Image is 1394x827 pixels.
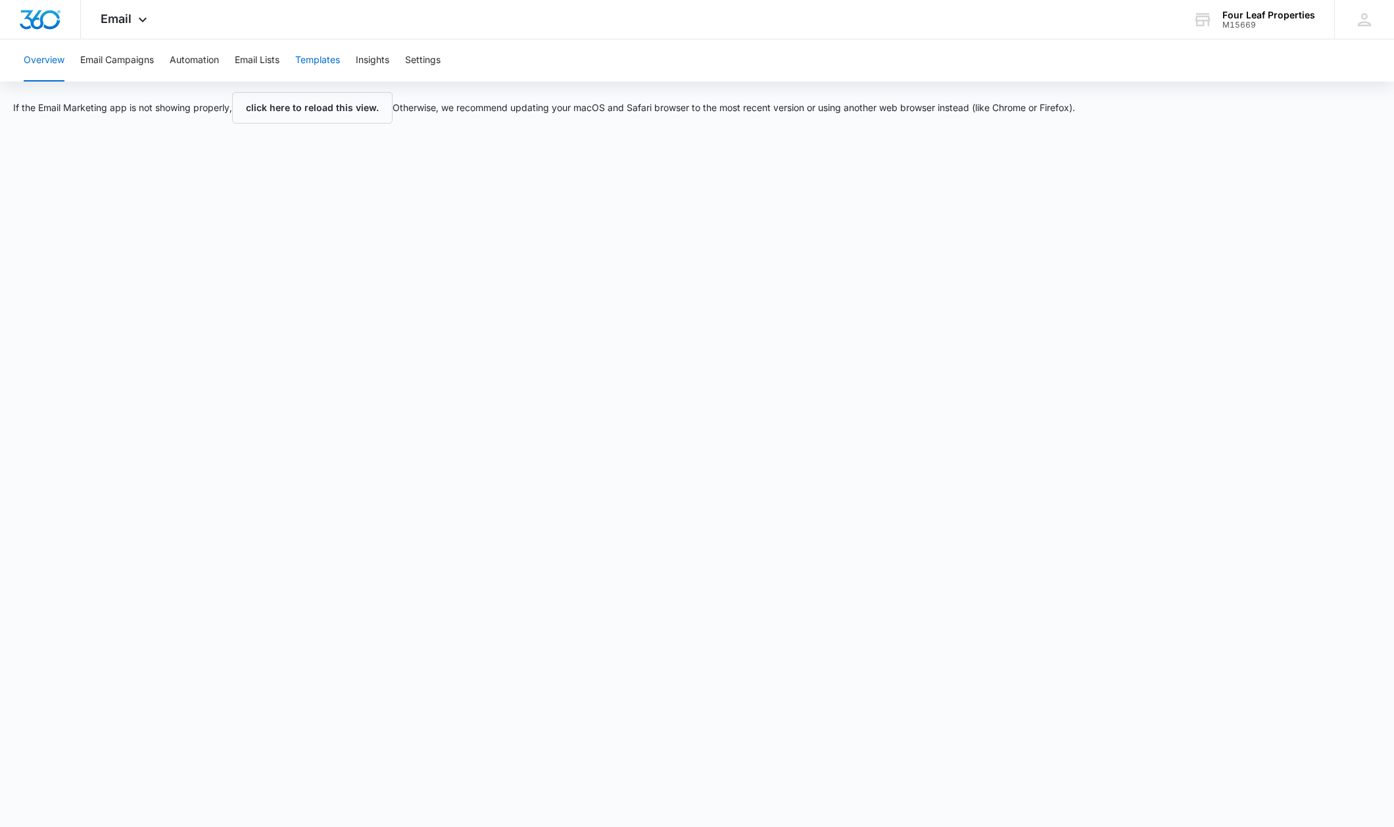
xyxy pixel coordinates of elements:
[235,39,279,82] button: Email Lists
[24,39,64,82] button: Overview
[170,39,219,82] button: Automation
[295,39,340,82] button: Templates
[405,39,441,82] button: Settings
[1222,20,1315,30] div: account id
[232,92,393,124] button: click here to reload this view.
[13,92,1075,124] p: If the Email Marketing app is not showing properly, Otherwise, we recommend updating your macOS a...
[80,39,154,82] button: Email Campaigns
[1222,10,1315,20] div: account name
[101,12,132,26] span: Email
[356,39,389,82] button: Insights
